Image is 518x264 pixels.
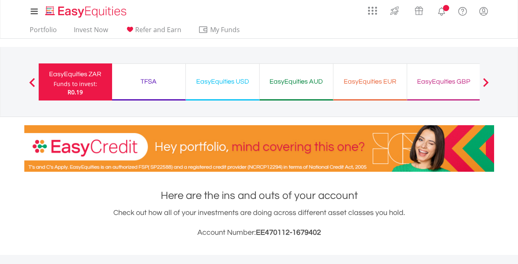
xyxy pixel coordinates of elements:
a: AppsGrid [363,2,382,15]
div: Funds to invest: [54,80,97,88]
h1: Here are the ins and outs of your account [24,188,494,203]
a: Notifications [431,2,452,19]
a: Portfolio [26,26,60,38]
div: EasyEquities ZAR [44,68,107,80]
button: Previous [24,82,40,90]
a: Refer and Earn [122,26,185,38]
div: EasyEquities EUR [338,76,402,87]
img: EasyEquities_Logo.png [44,5,130,19]
button: Next [478,82,494,90]
a: Vouchers [407,2,431,17]
a: Invest Now [70,26,111,38]
a: My Profile [473,2,494,20]
div: TFSA [117,76,180,87]
img: vouchers-v2.svg [412,4,426,17]
div: EasyEquities GBP [412,76,476,87]
div: EasyEquities USD [191,76,254,87]
a: FAQ's and Support [452,2,473,19]
div: EasyEquities AUD [265,76,328,87]
span: EE470112-1679402 [256,229,321,236]
div: Check out how all of your investments are doing across different asset classes you hold. [24,207,494,238]
img: grid-menu-icon.svg [368,6,377,15]
img: EasyCredit Promotion Banner [24,125,494,172]
span: Refer and Earn [135,25,181,34]
span: R0.19 [68,88,83,96]
h3: Account Number: [24,227,494,238]
img: thrive-v2.svg [388,4,401,17]
span: My Funds [198,24,252,35]
a: Home page [42,2,130,19]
